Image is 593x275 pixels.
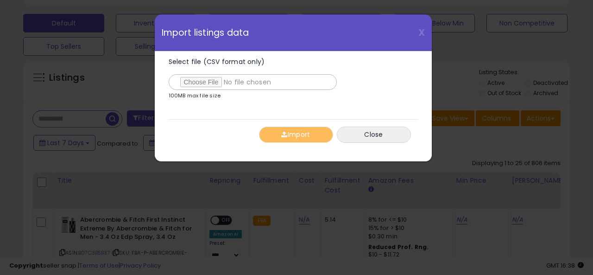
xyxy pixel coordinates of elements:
[418,26,425,39] span: X
[169,57,265,66] span: Select file (CSV format only)
[162,28,249,37] span: Import listings data
[169,93,221,98] p: 100MB max file size
[337,127,411,143] button: Close
[259,127,333,143] button: Import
